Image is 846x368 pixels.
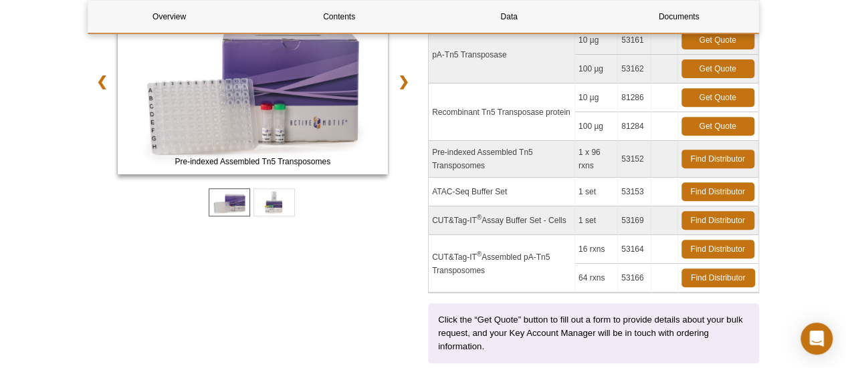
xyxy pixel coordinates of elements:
[575,83,618,112] td: 10 µg
[618,55,651,83] td: 53162
[477,214,482,221] sup: ®
[801,323,833,355] div: Open Intercom Messenger
[429,26,575,83] td: pA-Tn5 Transposase
[120,155,385,168] span: Pre-indexed Assembled Tn5 Transposomes
[575,206,618,235] td: 1 set
[428,1,591,33] a: Data
[618,206,651,235] td: 53169
[618,26,651,55] td: 53161
[618,178,651,206] td: 53153
[575,55,618,83] td: 100 µg
[681,117,754,136] a: Get Quote
[429,206,575,235] td: CUT&Tag-IT Assay Buffer Set - Cells
[681,240,754,258] a: Find Distributor
[618,264,651,293] td: 53166
[88,1,251,33] a: Overview
[681,88,754,107] a: Get Quote
[258,1,421,33] a: Contents
[575,235,618,264] td: 16 rxns
[681,268,755,287] a: Find Distributor
[389,66,418,97] a: ❯
[618,83,651,112] td: 81286
[681,31,754,49] a: Get Quote
[575,26,618,55] td: 10 µg
[575,112,618,141] td: 100 µg
[88,66,116,97] a: ❮
[429,141,575,178] td: Pre-indexed Assembled Tn5 Transposomes
[598,1,760,33] a: Documents
[429,178,575,206] td: ATAC-Seq Buffer Set
[618,141,651,178] td: 53152
[681,150,754,168] a: Find Distributor
[575,178,618,206] td: 1 set
[681,59,754,78] a: Get Quote
[438,313,749,353] p: Click the “Get Quote” button to fill out a form to provide details about your bulk request, and y...
[575,264,618,293] td: 64 rxns
[618,112,651,141] td: 81284
[618,235,651,264] td: 53164
[575,141,618,178] td: 1 x 96 rxns
[429,83,575,141] td: Recombinant Tn5 Transposase protein
[681,182,754,201] a: Find Distributor
[477,250,482,258] sup: ®
[681,211,754,230] a: Find Distributor
[429,235,575,293] td: CUT&Tag-IT Assembled pA-Tn5 Transposomes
